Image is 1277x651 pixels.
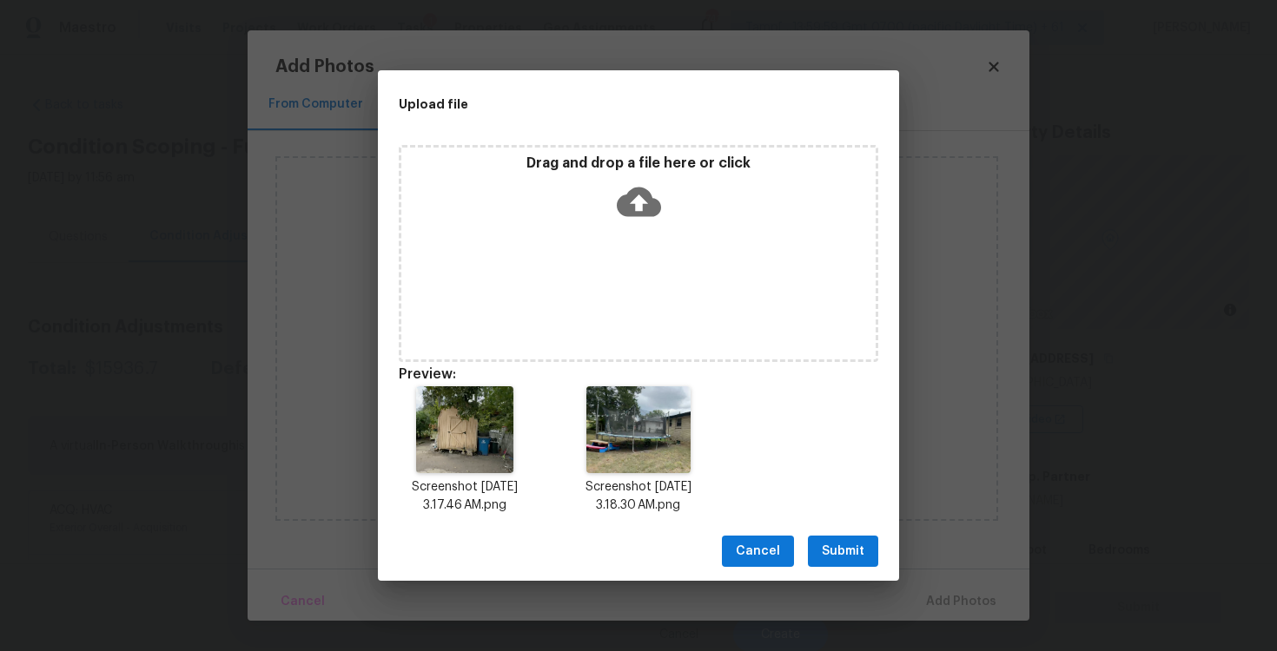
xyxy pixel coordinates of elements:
[736,541,780,562] span: Cancel
[416,386,514,473] img: Ac+U2prQtgokAAAAAElFTkSuQmCC
[586,386,690,473] img: 8CtRfJpkJwTW4AAAAASUVORK5CYII=
[808,536,878,568] button: Submit
[822,541,864,562] span: Submit
[401,155,876,173] p: Drag and drop a file here or click
[722,536,794,568] button: Cancel
[572,478,705,515] p: Screenshot [DATE] 3.18.30 AM.png
[399,478,531,515] p: Screenshot [DATE] 3.17.46 AM.png
[399,95,800,114] h2: Upload file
